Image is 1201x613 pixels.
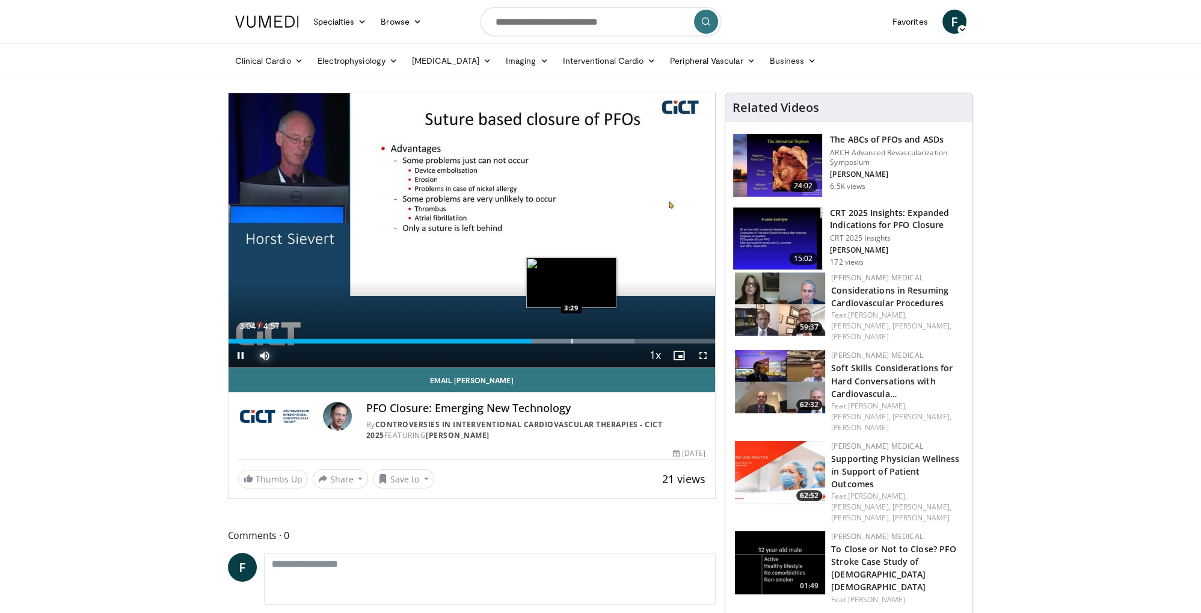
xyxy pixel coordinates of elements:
[789,180,818,192] span: 24:02
[526,257,616,308] img: image.jpeg
[366,419,705,441] div: By FEATURING
[831,331,888,342] a: [PERSON_NAME]
[830,233,965,243] p: CRT 2025 Insights
[481,7,721,36] input: Search topics, interventions
[735,531,825,594] a: 01:49
[763,49,824,73] a: Business
[830,170,965,179] p: [PERSON_NAME]
[831,273,923,283] a: [PERSON_NAME] Medical
[643,343,667,368] button: Playback Rate
[796,399,822,410] span: 62:32
[796,490,822,501] span: 62:52
[830,148,965,167] p: ARCH Advanced Revascularization Symposium
[831,531,923,541] a: [PERSON_NAME] Medical
[831,502,890,512] a: [PERSON_NAME],
[831,491,963,523] div: Feat.
[426,430,490,440] a: [PERSON_NAME]
[735,273,825,336] a: 59:37
[229,343,253,368] button: Pause
[831,453,959,490] a: Supporting Physician Wellness in Support of Patient Outcomes
[830,257,864,267] p: 172 views
[735,350,825,413] img: 52186a79-a81b-4bb1-bc60-faeab361462b.150x105_q85_crop-smart_upscale.jpg
[229,93,716,368] video-js: Video Player
[733,207,965,271] a: 15:02 CRT 2025 Insights: Expanded Indications for PFO Closure CRT 2025 Insights [PERSON_NAME] 172...
[733,100,819,115] h4: Related Videos
[673,448,705,459] div: [DATE]
[556,49,663,73] a: Interventional Cardio
[366,419,663,440] a: Controversies in Interventional Cardiovascular Therapies - CICT 2025
[229,339,716,343] div: Progress Bar
[831,594,963,605] div: Feat.
[831,441,923,451] a: [PERSON_NAME] Medical
[313,469,369,488] button: Share
[259,321,261,331] span: /
[253,343,277,368] button: Mute
[323,402,352,431] img: Avatar
[892,513,950,523] a: [PERSON_NAME]
[310,49,405,73] a: Electrophysiology
[831,422,888,433] a: [PERSON_NAME]
[830,182,865,191] p: 6.5K views
[831,513,890,523] a: [PERSON_NAME],
[848,491,907,501] a: [PERSON_NAME],
[831,350,923,360] a: [PERSON_NAME] Medical
[892,411,951,422] a: [PERSON_NAME],
[892,502,951,512] a: [PERSON_NAME],
[373,10,429,34] a: Browse
[892,321,951,331] a: [PERSON_NAME],
[499,49,556,73] a: Imaging
[405,49,499,73] a: [MEDICAL_DATA]
[830,207,965,231] h3: CRT 2025 Insights: Expanded Indications for PFO Closure
[831,285,948,309] a: Considerations in Resuming Cardiovascular Procedures
[238,470,308,488] a: Thumbs Up
[735,350,825,413] a: 62:32
[373,469,434,488] button: Save to
[831,543,956,593] a: To Close or Not to Close? PFO Stroke Case Study of [DEMOGRAPHIC_DATA] [DEMOGRAPHIC_DATA]
[662,472,705,486] span: 21 views
[831,310,963,342] div: Feat.
[667,343,691,368] button: Enable picture-in-picture mode
[228,528,716,543] span: Comments 0
[691,343,715,368] button: Fullscreen
[942,10,966,34] a: F
[830,245,965,255] p: [PERSON_NAME]
[830,134,965,146] h3: The ABCs of PFOs and ASDs
[831,411,890,422] a: [PERSON_NAME],
[238,402,318,431] img: Controversies in Interventional Cardiovascular Therapies - CICT 2025
[733,208,822,270] img: d012f2d3-a544-4bca-9e12-ffcd48053efe.150x105_q85_crop-smart_upscale.jpg
[735,531,825,594] img: 3c3da5d8-adbf-458f-8a62-470db6643368.png.150x105_q85_crop-smart_upscale.png
[263,321,280,331] span: 4:57
[733,134,965,197] a: 24:02 The ABCs of PFOs and ASDs ARCH Advanced Revascularization Symposium [PERSON_NAME] 6.5K views
[848,310,907,320] a: [PERSON_NAME],
[366,402,705,415] h4: PFO Closure: Emerging New Technology
[239,321,256,331] span: 3:04
[229,368,716,392] a: Email [PERSON_NAME]
[228,49,310,73] a: Clinical Cardio
[235,16,299,28] img: VuMedi Logo
[831,401,963,433] div: Feat.
[796,581,822,591] span: 01:49
[306,10,374,34] a: Specialties
[885,10,935,34] a: Favorites
[831,362,953,399] a: Soft Skills Considerations for Hard Conversations with Cardiovascula…
[228,553,257,582] a: F
[796,322,822,333] span: 59:37
[789,253,818,265] span: 15:02
[735,441,825,504] a: 62:52
[733,134,822,197] img: 3d2602c2-0fbf-4640-a4d7-b9bb9a5781b8.150x105_q85_crop-smart_upscale.jpg
[848,401,907,411] a: [PERSON_NAME],
[663,49,762,73] a: Peripheral Vascular
[848,594,905,605] a: [PERSON_NAME]
[831,321,890,331] a: [PERSON_NAME],
[735,441,825,504] img: 7f223bec-6aed-48e0-b885-ceb40c23d747.150x105_q85_crop-smart_upscale.jpg
[735,273,825,336] img: e2c830be-3a53-4107-8000-560c79d4122f.150x105_q85_crop-smart_upscale.jpg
